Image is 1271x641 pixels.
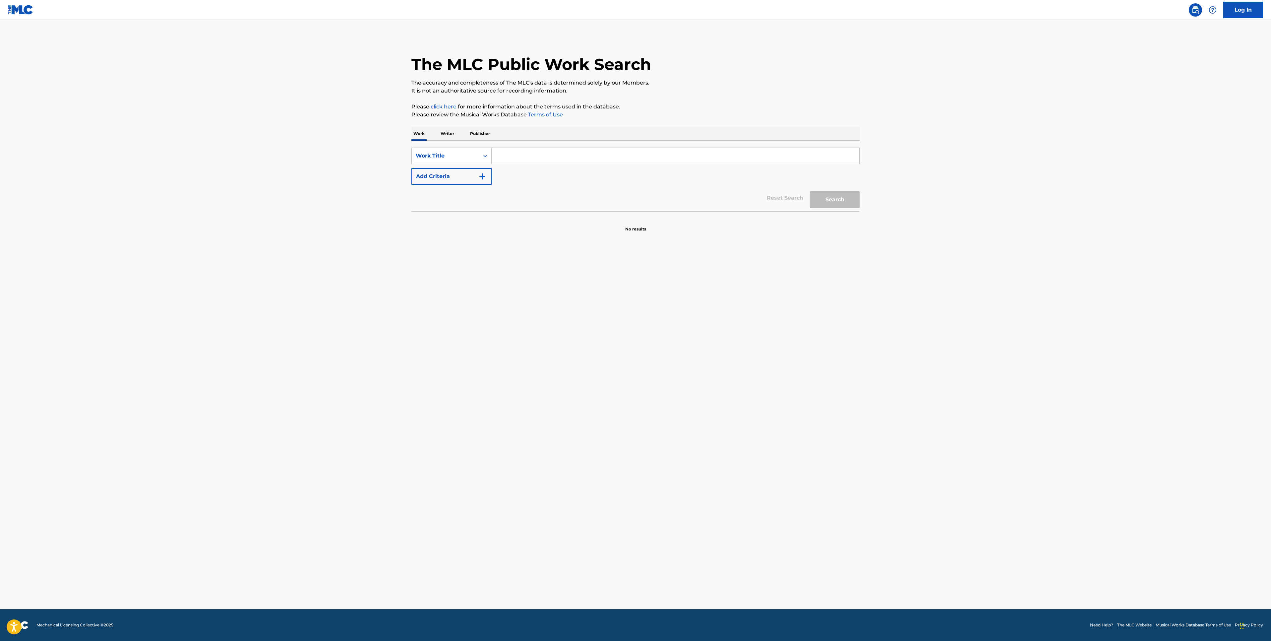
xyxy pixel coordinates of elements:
[1235,622,1263,628] a: Privacy Policy
[411,87,860,95] p: It is not an authoritative source for recording information.
[1090,622,1113,628] a: Need Help?
[1238,609,1271,641] iframe: Chat Widget
[411,54,651,74] h1: The MLC Public Work Search
[1206,3,1219,17] div: Help
[431,103,456,110] a: click here
[411,127,427,141] p: Work
[36,622,113,628] span: Mechanical Licensing Collective © 2025
[1189,3,1202,17] a: Public Search
[527,111,563,118] a: Terms of Use
[1209,6,1217,14] img: help
[468,127,492,141] p: Publisher
[416,152,475,160] div: Work Title
[411,79,860,87] p: The accuracy and completeness of The MLC's data is determined solely by our Members.
[8,5,33,15] img: MLC Logo
[1240,616,1244,636] div: Drag
[1223,2,1263,18] a: Log In
[1117,622,1152,628] a: The MLC Website
[625,218,646,232] p: No results
[478,172,486,180] img: 9d2ae6d4665cec9f34b9.svg
[1191,6,1199,14] img: search
[411,148,860,211] form: Search Form
[411,168,492,185] button: Add Criteria
[439,127,456,141] p: Writer
[1156,622,1231,628] a: Musical Works Database Terms of Use
[8,621,29,629] img: logo
[411,103,860,111] p: Please for more information about the terms used in the database.
[411,111,860,119] p: Please review the Musical Works Database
